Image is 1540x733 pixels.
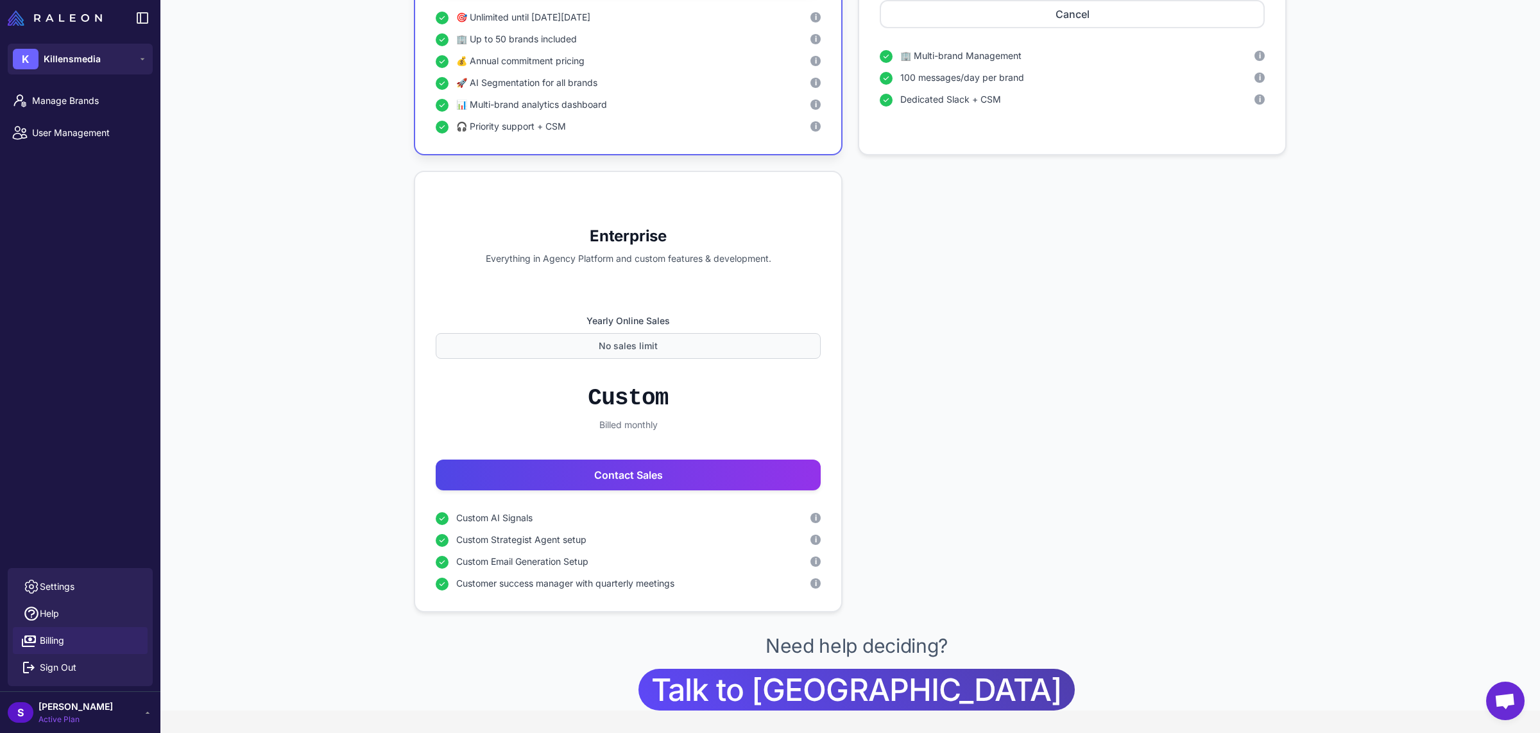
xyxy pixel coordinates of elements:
[38,700,113,714] span: [PERSON_NAME]
[900,49,1022,63] span: 🏢 Multi-brand Management
[651,669,1062,711] span: Talk to [GEOGRAPHIC_DATA]
[5,119,155,146] a: User Management
[1259,94,1261,105] span: i
[815,12,817,23] span: i
[40,580,74,594] span: Settings
[588,384,668,413] div: Custom
[8,10,107,26] a: Raleon Logo
[38,714,113,725] span: Active Plan
[456,76,597,90] span: 🚀 AI Segmentation for all brands
[815,512,817,524] span: i
[815,99,817,110] span: i
[40,660,76,675] span: Sign Out
[32,126,145,140] span: User Management
[456,576,674,591] span: Customer success manager with quarterly meetings
[40,634,64,648] span: Billing
[1259,50,1261,62] span: i
[815,578,817,589] span: i
[456,511,533,525] span: Custom AI Signals
[1486,682,1525,720] div: Open chat
[5,87,155,114] a: Manage Brands
[815,534,817,546] span: i
[815,33,817,45] span: i
[599,339,658,353] span: No sales limit
[32,94,145,108] span: Manage Brands
[456,119,566,134] span: 🎧 Priority support + CSM
[766,633,948,659] p: Need help deciding?
[436,460,821,490] button: Contact Sales
[456,98,607,112] span: 📊 Multi-brand analytics dashboard
[8,702,33,723] div: S
[13,654,148,681] button: Sign Out
[436,314,821,328] label: Yearly Online Sales
[815,55,817,67] span: i
[456,10,590,24] span: 🎯 Unlimited until [DATE][DATE]
[815,77,817,89] span: i
[436,418,821,432] div: Billed monthly
[456,32,577,46] span: 🏢 Up to 50 brands included
[815,121,817,132] span: i
[44,52,101,66] span: Killensmedia
[456,533,586,547] span: Custom Strategist Agent setup
[456,54,585,68] span: 💰 Annual commitment pricing
[815,556,817,567] span: i
[8,44,153,74] button: KKillensmedia
[436,226,821,246] h3: Enterprise
[436,252,821,266] p: Everything in Agency Platform and custom features & development.
[13,600,148,627] a: Help
[13,49,38,69] div: K
[1259,72,1261,83] span: i
[900,92,1001,107] span: Dedicated Slack + CSM
[40,607,59,621] span: Help
[900,71,1024,85] span: 100 messages/day per brand
[456,555,588,569] span: Custom Email Generation Setup
[8,10,102,26] img: Raleon Logo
